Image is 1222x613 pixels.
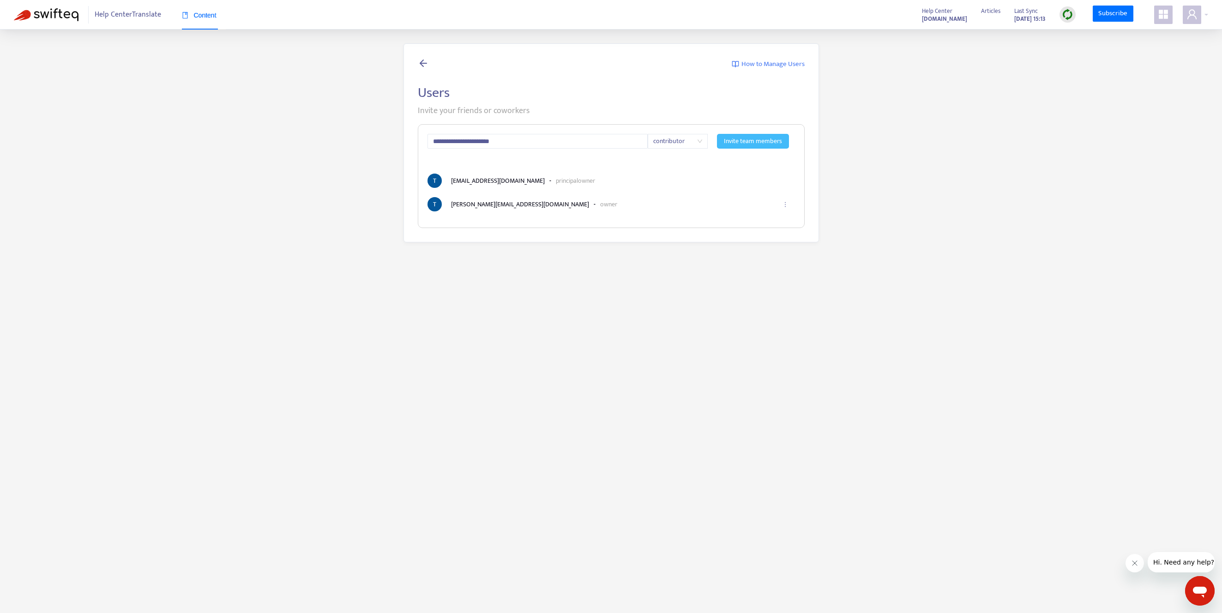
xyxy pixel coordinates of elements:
p: Invite your friends or coworkers [418,105,805,117]
iframe: メッセージを閉じる [1126,554,1144,572]
h2: Users [418,84,805,101]
a: [DOMAIN_NAME] [922,13,967,24]
span: contributor [653,134,702,148]
strong: [DOMAIN_NAME] [922,14,967,24]
span: Help Center [922,6,952,16]
img: sync.dc5367851b00ba804db3.png [1062,9,1073,20]
span: book [182,12,188,18]
iframe: メッセージングウィンドウを開くボタン [1185,576,1215,606]
span: Help Center Translate [95,6,161,24]
span: Invite team members [724,136,782,146]
iframe: 会社からのメッセージ [1148,552,1215,572]
img: Swifteq [14,8,78,21]
strong: [DATE] 15:13 [1014,14,1046,24]
span: Articles [981,6,1000,16]
li: [PERSON_NAME][EMAIL_ADDRESS][DOMAIN_NAME] [427,197,795,211]
span: T [427,174,442,188]
span: T [427,197,442,211]
img: image-link [732,60,739,68]
span: ellipsis [782,201,789,208]
span: appstore [1158,9,1169,20]
p: principal owner [556,176,595,186]
button: Invite team members [717,134,789,149]
span: user [1186,9,1198,20]
span: How to Manage Users [741,59,805,70]
b: - [594,199,596,209]
button: ellipsis [777,194,792,215]
a: Subscribe [1093,6,1133,22]
b: - [549,176,551,186]
span: Content [182,12,217,19]
li: [EMAIL_ADDRESS][DOMAIN_NAME] [427,174,795,188]
p: owner [600,199,617,209]
a: How to Manage Users [732,58,805,71]
span: Last Sync [1014,6,1038,16]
